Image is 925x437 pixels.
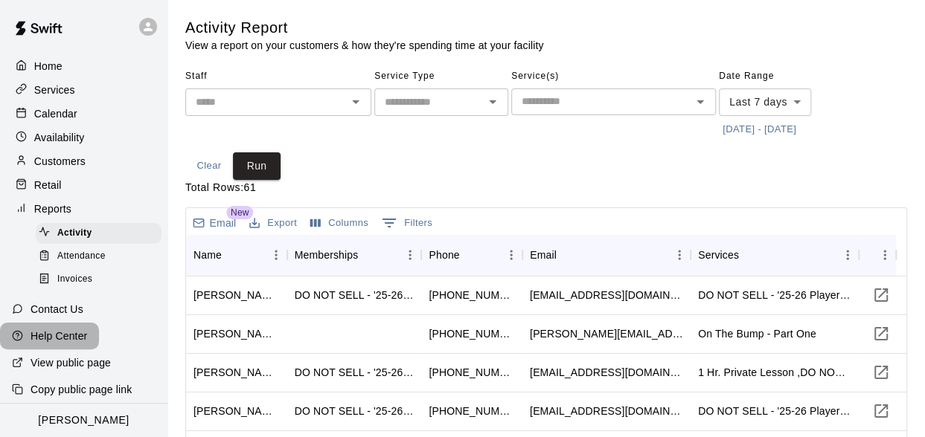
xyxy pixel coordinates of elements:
[530,234,557,276] div: Email
[872,402,890,420] svg: Visit customer page
[34,130,85,145] p: Availability
[189,213,240,233] button: Email
[668,244,691,266] button: Menu
[719,88,811,116] div: Last 7 days
[295,234,359,276] div: Memberships
[34,59,63,74] p: Home
[691,234,859,276] div: Services
[185,18,543,38] h5: Activity Report
[226,206,253,219] span: New
[193,326,280,341] div: Katie Zoratti
[739,245,760,265] button: Sort
[429,365,515,380] div: +17165722456
[698,326,816,341] div: On The Bump - Part One
[358,245,379,265] button: Sort
[31,302,83,317] p: Contact Us
[378,211,436,235] button: Show filters
[210,216,237,230] p: Email
[460,245,481,265] button: Sort
[698,404,851,418] div: DO NOT SELL - '25-26 Player Memberships
[500,244,522,266] button: Menu
[522,234,691,276] div: Email
[34,82,75,97] p: Services
[31,328,87,343] p: Help Center
[12,126,156,149] a: Availability
[193,234,222,276] div: Name
[530,404,683,418] div: wendiwalter620@gmail.com
[12,103,156,125] a: Calendar
[690,91,711,112] button: Open
[307,212,372,235] button: Select columns
[399,244,421,266] button: Menu
[530,365,683,380] div: joshc117@aol.com
[429,234,459,276] div: Phone
[57,249,106,264] span: Attendance
[186,234,287,276] div: Name
[872,363,890,381] svg: Visit customer page
[36,269,161,290] div: Invoices
[866,319,896,349] button: Visit customer page
[36,223,161,244] div: Activity
[36,246,161,267] div: Attendance
[874,244,896,266] button: Menu
[295,288,415,302] div: DO NOT SELL - '25-26 Player Memberships
[34,201,71,216] p: Reports
[12,79,156,101] a: Services
[185,38,543,53] p: View a report on your customers & how they're spending time at your facility
[374,65,508,88] span: Service Type
[222,245,243,265] button: Sort
[530,326,683,341] div: katie.zoratti@yahoo.com
[866,357,896,387] button: Visit customer page
[345,91,366,112] button: Open
[185,65,371,88] span: Staff
[698,288,851,302] div: DO NOT SELL - '25-26 Player Memberships
[421,234,522,276] div: Phone
[719,118,800,141] button: [DATE] - [DATE]
[859,234,896,276] div: Link
[12,198,156,220] a: Reports
[12,55,156,77] a: Home
[698,365,851,380] div: 1 Hr. Private Lesson ,DO NOT SELL - '25-26 Player Memberships
[38,412,129,428] p: [PERSON_NAME]
[57,226,92,241] span: Activity
[34,154,86,169] p: Customers
[193,288,280,302] div: Andrew Heim
[429,288,515,302] div: +17168673224
[511,65,716,88] span: Service(s)
[193,404,280,418] div: Wendi Walter
[34,178,62,192] p: Retail
[866,396,896,426] button: Visit customer page
[836,244,859,266] button: Menu
[31,382,132,397] p: Copy public page link
[185,180,907,195] p: Total Rows: 61
[34,106,77,121] p: Calendar
[482,91,503,112] button: Open
[57,272,92,287] span: Invoices
[36,268,167,291] a: Invoices
[31,355,111,370] p: View public page
[246,212,301,235] button: Export
[12,150,156,172] a: Customers
[429,404,515,418] div: +17165530468
[287,234,422,276] div: Memberships
[193,365,280,380] div: Joshua Cave
[36,245,167,268] a: Attendance
[866,280,896,310] a: Visit customer page
[872,286,890,304] svg: Visit customer page
[12,174,156,196] a: Retail
[530,288,683,302] div: adheim2311@gmail.com
[557,245,577,265] button: Sort
[719,65,849,88] span: Date Range
[872,325,890,343] svg: Visit customer page
[36,221,167,245] a: Activity
[429,326,515,341] div: +17169834120
[233,152,281,180] button: Run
